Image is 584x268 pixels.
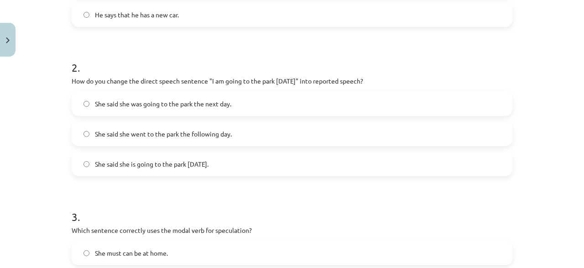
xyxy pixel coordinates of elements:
span: She said she is going to the park [DATE]. [95,159,209,169]
input: She said she is going to the park [DATE]. [83,161,89,167]
h1: 2 . [72,45,512,74]
span: She said she went to the park the following day. [95,129,232,139]
input: He says that he has a new car. [83,12,89,18]
input: She said she was going to the park the next day. [83,101,89,107]
img: icon-close-lesson-0947bae3869378f0d4975bcd49f059093ad1ed9edebbc8119c70593378902aed.svg [6,37,10,43]
p: Which sentence correctly uses the modal verb for speculation? [72,226,512,235]
span: She must can be at home. [95,248,168,258]
h1: 3 . [72,194,512,223]
p: How do you change the direct speech sentence "I am going to the park [DATE]" into reported speech? [72,76,512,86]
span: She said she was going to the park the next day. [95,99,231,109]
span: He says that he has a new car. [95,10,179,20]
input: She must can be at home. [83,250,89,256]
input: She said she went to the park the following day. [83,131,89,137]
